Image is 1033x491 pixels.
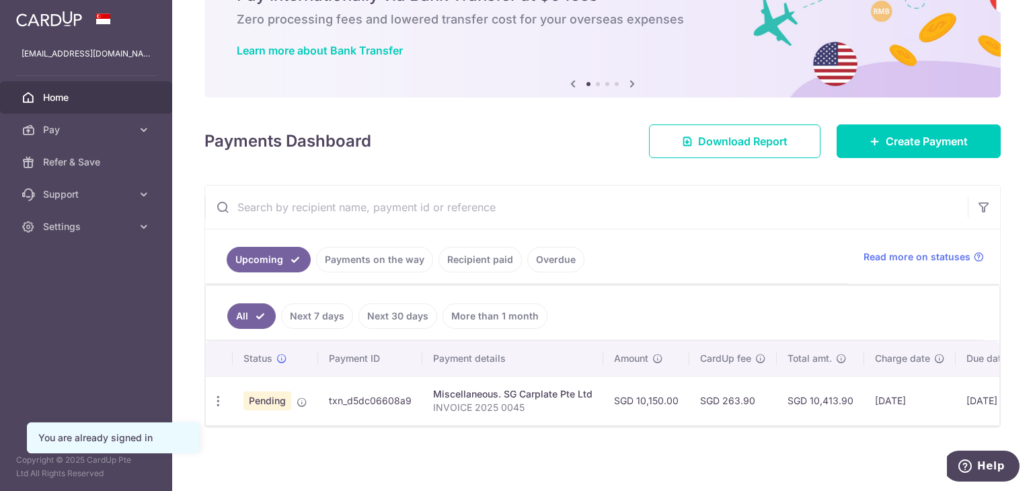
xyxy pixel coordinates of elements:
a: Recipient paid [438,247,522,272]
a: Download Report [649,124,820,158]
h4: Payments Dashboard [204,129,371,153]
a: All [227,303,276,329]
span: Pending [243,391,291,410]
a: More than 1 month [443,303,547,329]
a: Payments on the way [316,247,433,272]
a: Create Payment [837,124,1001,158]
span: Refer & Save [43,155,132,169]
th: Payment details [422,341,603,376]
span: Settings [43,220,132,233]
iframe: Opens a widget where you can find more information [947,451,1020,484]
th: Payment ID [318,341,422,376]
a: Next 7 days [281,303,353,329]
a: Learn more about Bank Transfer [237,44,403,57]
p: INVOICE 2025 0045 [433,401,592,414]
td: SGD 10,413.90 [777,376,864,425]
td: SGD 263.90 [689,376,777,425]
a: Next 30 days [358,303,437,329]
span: Home [43,91,132,104]
span: Total amt. [788,352,832,365]
span: Support [43,188,132,201]
h6: Zero processing fees and lowered transfer cost for your overseas expenses [237,11,968,28]
span: CardUp fee [700,352,751,365]
a: Overdue [527,247,584,272]
td: txn_d5dc06608a9 [318,376,422,425]
span: Status [243,352,272,365]
a: Read more on statuses [864,250,984,264]
span: Charge date [875,352,930,365]
p: [EMAIL_ADDRESS][DOMAIN_NAME] [22,47,151,61]
img: CardUp [16,11,82,27]
span: Pay [43,123,132,137]
td: [DATE] [864,376,956,425]
span: Due date [966,352,1007,365]
td: [DATE] [956,376,1032,425]
div: Miscellaneous. SG Carplate Pte Ltd [433,387,592,401]
td: SGD 10,150.00 [603,376,689,425]
input: Search by recipient name, payment id or reference [205,186,968,229]
div: You are already signed in [38,431,188,445]
span: Download Report [698,133,788,149]
a: Upcoming [227,247,311,272]
span: Read more on statuses [864,250,970,264]
span: Create Payment [886,133,968,149]
span: Amount [614,352,648,365]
